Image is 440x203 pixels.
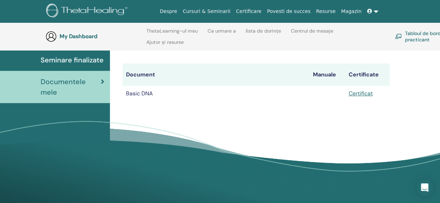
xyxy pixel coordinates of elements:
[46,4,130,19] img: logo.png
[395,34,402,39] img: chalkboard-teacher.svg
[123,63,309,86] th: Document
[208,28,236,39] a: Ca urmare a
[291,28,333,39] a: Centrul de mesaje
[146,28,198,39] a: ThetaLearning-ul meu
[309,63,345,86] th: Manuale
[46,31,57,42] img: generic-user-icon.jpg
[123,86,309,101] td: Basic DNA
[41,55,104,65] span: Seminare finalizate
[348,90,372,97] a: Certificat
[345,63,390,86] th: Certificate
[157,5,180,18] a: Despre
[233,5,264,18] a: Certificare
[180,5,233,18] a: Cursuri & Seminarii
[41,76,101,97] span: Documentele mele
[313,5,338,18] a: Resurse
[146,39,184,50] a: Ajutor și resurse
[416,179,433,196] div: Open Intercom Messenger
[338,5,364,18] a: Magazin
[246,28,281,39] a: lista de dorințe
[60,33,130,40] h3: My Dashboard
[264,5,313,18] a: Povesti de succes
